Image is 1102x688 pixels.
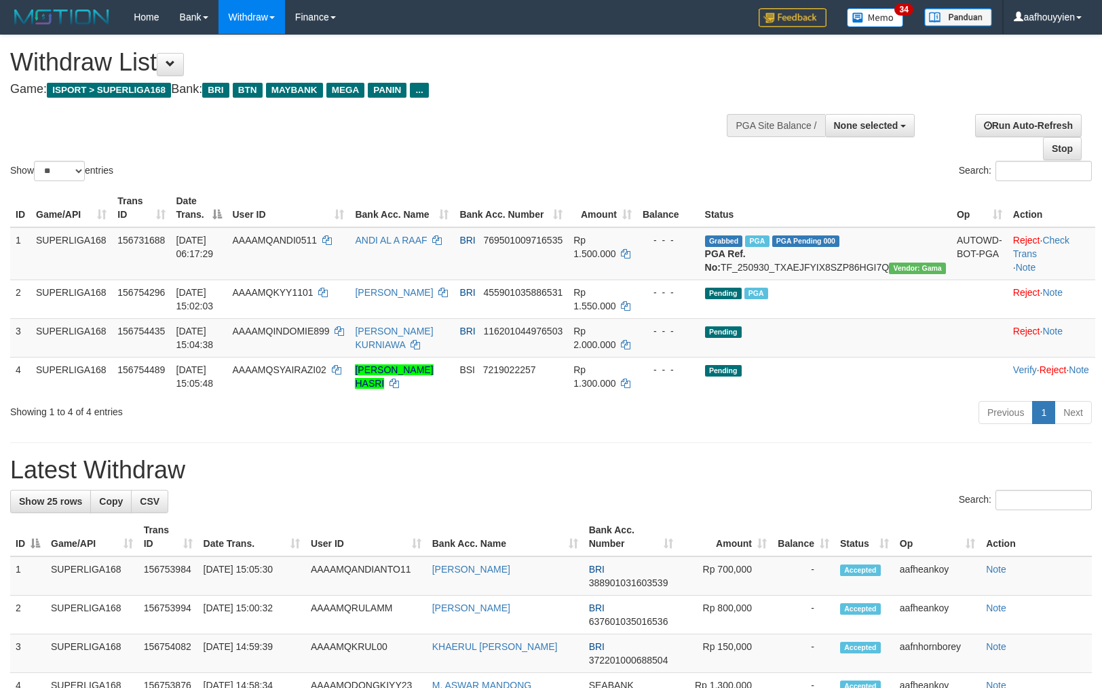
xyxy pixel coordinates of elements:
th: Bank Acc. Number: activate to sort column ascending [584,518,679,556]
span: BTN [233,83,263,98]
span: Pending [705,288,742,299]
a: [PERSON_NAME] [432,564,510,575]
td: aafnhornborey [894,634,981,673]
td: SUPERLIGA168 [45,556,138,596]
span: Copy 7219022257 to clipboard [483,364,536,375]
td: 156753984 [138,556,198,596]
a: Note [1016,262,1036,273]
a: Reject [1013,235,1040,246]
th: Op: activate to sort column ascending [951,189,1008,227]
span: 34 [894,3,913,16]
label: Show entries [10,161,113,181]
td: 2 [10,280,31,318]
td: SUPERLIGA168 [45,634,138,673]
td: SUPERLIGA168 [31,318,112,357]
th: Amount: activate to sort column ascending [679,518,772,556]
span: Marked by aafheankoy [744,288,768,299]
td: SUPERLIGA168 [45,596,138,634]
span: 156731688 [117,235,165,246]
a: [PERSON_NAME] [355,287,433,298]
td: SUPERLIGA168 [31,357,112,396]
th: ID [10,189,31,227]
a: Check Trans [1013,235,1069,259]
td: · · [1008,357,1095,396]
div: - - - [643,286,694,299]
a: Note [1042,326,1063,337]
th: User ID: activate to sort column ascending [227,189,350,227]
td: AAAAMQRULAMM [305,596,427,634]
span: 156754296 [117,287,165,298]
a: Next [1054,401,1092,424]
span: BRI [459,326,475,337]
th: Bank Acc. Name: activate to sort column ascending [349,189,454,227]
th: Bank Acc. Name: activate to sort column ascending [427,518,584,556]
a: Show 25 rows [10,490,91,513]
button: None selected [825,114,915,137]
a: Reject [1013,287,1040,298]
a: CSV [131,490,168,513]
span: BRI [459,235,475,246]
td: [DATE] 15:05:30 [198,556,305,596]
span: BRI [202,83,229,98]
select: Showentries [34,161,85,181]
span: Copy 388901031603539 to clipboard [589,577,668,588]
th: Game/API: activate to sort column ascending [31,189,112,227]
span: CSV [140,496,159,507]
span: Rp 1.300.000 [573,364,615,389]
th: Trans ID: activate to sort column ascending [112,189,170,227]
span: Accepted [840,565,881,576]
th: Balance: activate to sort column ascending [772,518,835,556]
span: [DATE] 15:04:38 [176,326,214,350]
a: Note [986,603,1006,613]
span: [DATE] 15:05:48 [176,364,214,389]
th: Status [700,189,951,227]
th: Trans ID: activate to sort column ascending [138,518,198,556]
span: MEGA [326,83,365,98]
td: 1 [10,227,31,280]
a: Note [986,641,1006,652]
td: 156754082 [138,634,198,673]
span: BRI [589,641,605,652]
div: Showing 1 to 4 of 4 entries [10,400,449,419]
td: Rp 800,000 [679,596,772,634]
span: Vendor URL: https://trx31.1velocity.biz [889,263,946,274]
span: BRI [589,603,605,613]
th: User ID: activate to sort column ascending [305,518,427,556]
a: KHAERUL [PERSON_NAME] [432,641,558,652]
span: Copy 372201000688504 to clipboard [589,655,668,666]
td: 4 [10,357,31,396]
td: Rp 700,000 [679,556,772,596]
img: Feedback.jpg [759,8,826,27]
span: AAAAMQANDI0511 [233,235,318,246]
th: Date Trans.: activate to sort column ascending [198,518,305,556]
span: [DATE] 06:17:29 [176,235,214,259]
td: AUTOWD-BOT-PGA [951,227,1008,280]
a: Note [1042,287,1063,298]
h4: Game: Bank: [10,83,721,96]
td: [DATE] 15:00:32 [198,596,305,634]
h1: Withdraw List [10,49,721,76]
span: Pending [705,326,742,338]
th: ID: activate to sort column descending [10,518,45,556]
img: Button%20Memo.svg [847,8,904,27]
span: AAAAMQINDOMIE899 [233,326,330,337]
th: Status: activate to sort column ascending [835,518,894,556]
td: 156753994 [138,596,198,634]
div: - - - [643,233,694,247]
a: Run Auto-Refresh [975,114,1082,137]
img: MOTION_logo.png [10,7,113,27]
div: PGA Site Balance / [727,114,824,137]
div: - - - [643,363,694,377]
th: Op: activate to sort column ascending [894,518,981,556]
td: [DATE] 14:59:39 [198,634,305,673]
span: PANIN [368,83,406,98]
b: PGA Ref. No: [705,248,746,273]
td: - [772,596,835,634]
span: MAYBANK [266,83,323,98]
td: SUPERLIGA168 [31,227,112,280]
span: BRI [459,287,475,298]
span: Rp 1.500.000 [573,235,615,259]
a: Verify [1013,364,1037,375]
span: ... [410,83,428,98]
span: None selected [834,120,898,131]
